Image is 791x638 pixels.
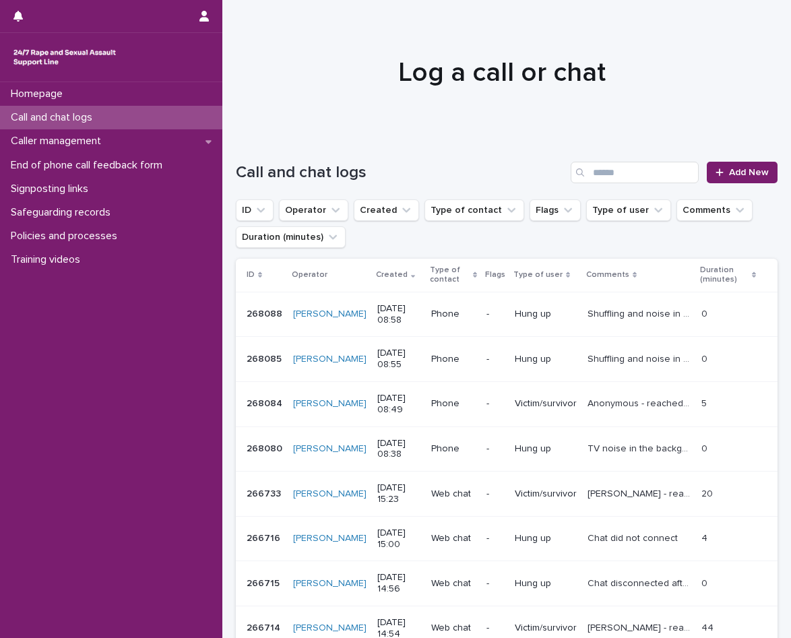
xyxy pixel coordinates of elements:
p: - [486,578,504,589]
p: Created [376,267,408,282]
p: Phone [431,354,476,365]
a: [PERSON_NAME] [293,354,367,365]
button: Flags [530,199,581,221]
p: Victim/survivor [515,623,577,634]
p: [DATE] 08:55 [377,348,420,371]
p: Type of contact [430,263,470,288]
p: 0 [701,441,710,455]
p: - [486,354,504,365]
p: Anonymous - reached out to talk about their experience with SV and explore grounding techniques. ... [588,395,693,410]
p: Phone [431,443,476,455]
p: Call and chat logs [5,111,103,124]
p: - [486,309,504,320]
p: Phone [431,398,476,410]
p: 266733 [247,486,284,500]
a: [PERSON_NAME] [293,398,367,410]
tr: 268085268085 [PERSON_NAME] [DATE] 08:55Phone-Hung upShuffling and noise in the background. Call e... [236,337,778,382]
tr: 266733266733 [PERSON_NAME] [DATE] 15:23Web chat-Victim/survivor[PERSON_NAME] - reached out to tal... [236,472,778,517]
p: Hung up [515,309,577,320]
p: Web chat [431,623,476,634]
a: [PERSON_NAME] [293,488,367,500]
p: Jenny - reached out to talk about their experience with SV. Signposted to Galop, Victim Support a... [588,486,693,500]
p: Safeguarding records [5,206,121,219]
p: Flags [485,267,505,282]
a: [PERSON_NAME] [293,443,367,455]
p: Type of user [513,267,563,282]
p: 266715 [247,575,282,589]
p: ID [247,267,255,282]
p: End of phone call feedback form [5,159,173,172]
p: [DATE] 08:38 [377,438,420,461]
p: Victim/survivor [515,398,577,410]
button: Type of contact [424,199,524,221]
h1: Log a call or chat [236,57,767,89]
button: Type of user [586,199,671,221]
p: Duration (minutes) [700,263,749,288]
p: 0 [701,306,710,320]
p: [DATE] 15:23 [377,482,420,505]
button: Duration (minutes) [236,226,346,248]
p: Operator [292,267,327,282]
p: - [486,443,504,455]
p: 268085 [247,351,284,365]
p: 0 [701,351,710,365]
p: Web chat [431,488,476,500]
p: [DATE] 08:49 [377,393,420,416]
p: Signposting links [5,183,99,195]
tr: 266716266716 [PERSON_NAME] [DATE] 15:00Web chat-Hung upChat did not connectChat did not connect 44 [236,516,778,561]
p: Hung up [515,354,577,365]
p: Phone [431,309,476,320]
a: [PERSON_NAME] [293,623,367,634]
p: Caller management [5,135,112,148]
input: Search [571,162,699,183]
p: Homepage [5,88,73,100]
p: Hung up [515,533,577,544]
p: 268084 [247,395,285,410]
p: - [486,623,504,634]
p: Victim/survivor [515,488,577,500]
button: Created [354,199,419,221]
p: 4 [701,530,710,544]
p: Chat disconnected after SLW gave introduction message. [588,575,693,589]
p: 268088 [247,306,285,320]
p: Hung up [515,578,577,589]
p: Policies and processes [5,230,128,243]
p: Chat did not connect [588,530,681,544]
tr: 268080268080 [PERSON_NAME] [DATE] 08:38Phone-Hung upTV noise in the background and tapping sounds... [236,426,778,472]
p: - [486,488,504,500]
button: ID [236,199,274,221]
span: Add New [729,168,769,177]
p: Shuffling and noise in the background. Call ended after SLW gave introduction message. [588,306,693,320]
p: - [486,533,504,544]
h1: Call and chat logs [236,163,565,183]
tr: 266715266715 [PERSON_NAME] [DATE] 14:56Web chat-Hung upChat disconnected after SLW gave introduct... [236,561,778,606]
p: 0 [701,575,710,589]
p: TV noise in the background and tapping sounds. Call ended half way through SLW giving introductio... [588,441,693,455]
button: Comments [676,199,753,221]
p: 44 [701,620,716,634]
p: 268080 [247,441,285,455]
p: Shuffling and noise in the background. Call ended as SLW was giving introduction message. [588,351,693,365]
tr: 268088268088 [PERSON_NAME] [DATE] 08:58Phone-Hung upShuffling and noise in the background. Call e... [236,292,778,337]
p: 266714 [247,620,283,634]
a: Add New [707,162,778,183]
p: Hung up [515,443,577,455]
p: Web chat [431,578,476,589]
p: - [486,398,504,410]
p: Training videos [5,253,91,266]
p: 5 [701,395,709,410]
p: Web chat [431,533,476,544]
a: [PERSON_NAME] [293,309,367,320]
a: [PERSON_NAME] [293,578,367,589]
p: [DATE] 14:56 [377,572,420,595]
p: Ann - reached out to talk about her experience with SV. Explored definitions around SV and furthe... [588,620,693,634]
tr: 268084268084 [PERSON_NAME] [DATE] 08:49Phone-Victim/survivorAnonymous - reached out to talk about... [236,381,778,426]
img: rhQMoQhaT3yELyF149Cw [11,44,119,71]
a: [PERSON_NAME] [293,533,367,544]
p: 266716 [247,530,283,544]
p: 20 [701,486,716,500]
p: Comments [586,267,629,282]
button: Operator [279,199,348,221]
p: [DATE] 08:58 [377,303,420,326]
